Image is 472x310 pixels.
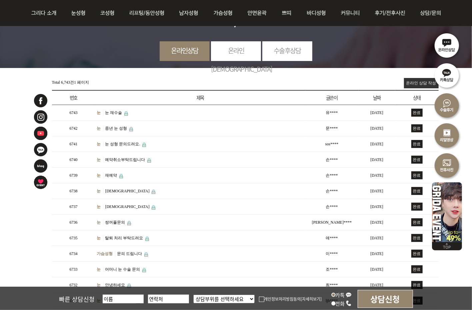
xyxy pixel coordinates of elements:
img: 비밀글 [129,127,133,131]
img: 카카오톡 [33,142,48,157]
td: [DATE] [359,262,395,277]
span: 빠른 상담신청 [59,295,95,303]
img: 비밀글 [152,190,155,194]
input: 상담신청 [358,290,413,308]
td: [DATE] [359,136,395,152]
label: 개인정보처리방침동의 [259,296,301,302]
a: 가슴성형 [97,251,115,257]
img: 인스타그램 [33,110,48,124]
td: 6743 [52,105,95,121]
th: 제목 [95,90,305,105]
span: 완료 [411,140,423,148]
img: 유투브 [33,126,48,141]
img: 수술전후사진 [432,150,462,180]
img: 이벤트 [432,180,462,242]
a: 눈 [97,219,103,225]
a: 어머니 눈 수술 문의 [105,267,140,272]
img: kakao_icon.png [346,292,352,298]
a: 눈 [97,188,103,194]
a: 예약취소부탁드립니다 [105,157,145,162]
img: checkbox.png [259,297,264,302]
input: 전화 [331,301,336,306]
a: 탈퇴 처리 부탁드려요 [105,236,143,240]
span: 완료 [411,203,423,211]
span: 완료 [411,250,423,258]
a: 눈 [97,235,103,241]
a: 눈 [97,266,103,272]
img: 카톡상담 [432,60,462,90]
input: 카톡 [331,293,336,297]
td: 6736 [52,215,95,230]
td: [DATE] [359,105,395,121]
span: 완료 [411,234,423,242]
td: [DATE] [359,183,395,199]
img: 비밀글 [119,174,123,178]
a: 중년 눈 성형 [105,126,127,131]
a: 눈 [97,282,103,288]
img: 비밀글 [127,221,131,225]
td: 6738 [52,183,95,199]
td: 6737 [52,199,95,215]
td: [DATE] [359,215,395,230]
input: 이름 [103,295,144,303]
div: 1 페이지 [52,78,89,85]
th: 번호 [52,90,95,105]
td: [DATE] [359,246,395,262]
td: 6739 [52,168,95,183]
a: [DEMOGRAPHIC_DATA] [105,204,150,209]
img: 수술후기 [432,90,462,120]
label: 전화 [331,300,352,307]
img: 비밀글 [152,205,155,210]
a: 안녕하세요 [105,283,125,287]
a: 온라인 상담 작성 [404,78,439,88]
img: 위로가기 [432,242,462,250]
img: call_icon.png [346,300,352,306]
th: 글쓴이 [305,90,359,105]
a: 문의 드림니다 [117,251,142,256]
span: 완료 [411,265,423,273]
input: 연락처 [148,295,189,303]
td: 6740 [52,152,95,168]
span: 완료 [411,171,423,179]
span: 완료 [411,187,423,195]
span: 완료 [411,218,423,226]
img: 비밀글 [124,111,128,116]
a: 눈 재수술 [105,110,122,115]
img: 네이버블로그 [33,159,48,173]
td: 6742 [52,121,95,136]
span: 완료 [411,124,423,132]
img: 비밀글 [144,252,148,257]
img: 비밀글 [142,268,146,272]
td: [DATE] [359,121,395,136]
span: Total 6,743건 [52,80,74,85]
a: 쌍꺼풀문의 [105,220,125,225]
td: [DATE] [359,277,395,293]
img: 비밀글 [145,237,149,241]
label: 카톡 [331,291,352,298]
img: 이벤트 [33,175,48,190]
a: 날짜 [373,94,381,101]
img: 비밀글 [147,158,151,163]
span: 완료 [411,281,423,289]
a: 온라인상담 [160,41,210,60]
a: 온라인[DEMOGRAPHIC_DATA] [211,41,261,78]
img: 페이스북 [33,93,48,108]
td: [DATE] [359,230,395,246]
td: 6741 [52,136,95,152]
td: [DATE] [359,168,395,183]
a: [자세히보기] [301,296,322,302]
img: 온라인상담 [432,30,462,60]
a: 눈 [97,141,103,147]
span: 완료 [411,156,423,164]
th: 상태 [395,90,439,105]
a: 수술후상담 [262,41,312,60]
a: 재예약 [105,173,117,178]
a: 눈 [97,125,103,131]
a: 눈 [97,110,103,116]
img: 리얼영상 [432,120,462,150]
td: 6732 [52,277,95,293]
a: [DEMOGRAPHIC_DATA] [105,189,150,193]
td: 6733 [52,262,95,277]
td: [DATE] [359,152,395,168]
span: 완료 [411,109,423,117]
